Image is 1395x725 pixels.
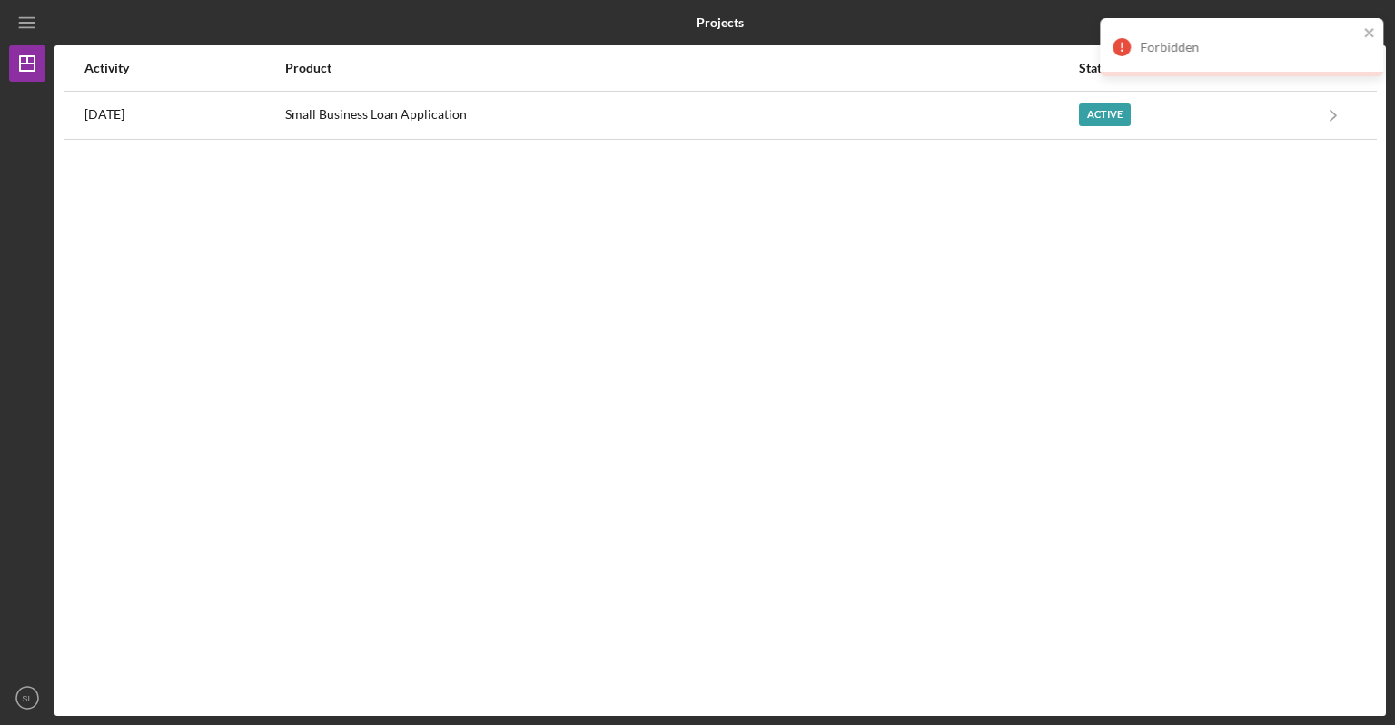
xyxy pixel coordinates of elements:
[1133,40,1351,54] div: Forbidden
[697,15,744,30] b: Projects
[1357,25,1370,43] button: close
[1079,103,1131,126] div: Active
[22,693,33,703] text: SL
[84,107,124,122] time: 2025-09-04 16:26
[285,93,1077,138] div: Small Business Loan Application
[1079,61,1309,75] div: Status
[9,680,45,716] button: SL
[285,61,1077,75] div: Product
[84,61,283,75] div: Activity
